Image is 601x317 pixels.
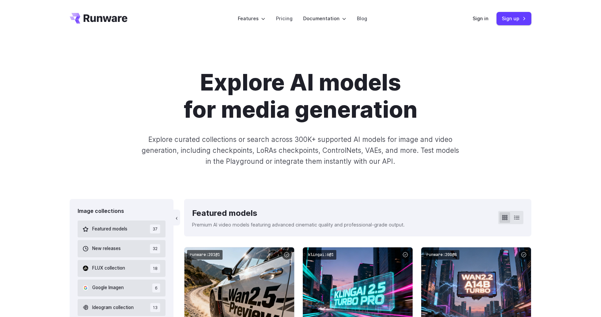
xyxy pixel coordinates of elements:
button: FLUX collection 18 [78,260,166,277]
code: klingai:6@1 [305,250,336,260]
code: runware:201@1 [187,250,223,260]
button: Google Imagen 6 [78,280,166,296]
a: Blog [357,15,367,22]
span: FLUX collection [92,265,125,272]
div: Image collections [78,207,166,216]
span: Ideogram collection [92,304,134,311]
code: runware:200@8 [424,250,459,260]
span: 32 [150,244,160,253]
span: 18 [150,264,160,273]
a: Sign up [497,12,531,25]
button: Ideogram collection 13 [78,299,166,316]
a: Sign in [473,15,489,22]
button: Featured models 37 [78,221,166,237]
h1: Explore AI models for media generation [116,69,485,123]
span: 13 [150,303,160,312]
label: Documentation [303,15,346,22]
span: 37 [150,224,160,233]
span: New releases [92,245,121,252]
p: Premium AI video models featuring advanced cinematic quality and professional-grade output. [192,221,405,228]
span: Google Imagen [92,284,124,291]
span: Featured models [92,225,127,233]
div: Featured models [192,207,405,220]
span: 6 [152,284,160,292]
a: Go to / [70,13,127,24]
p: Explore curated collections or search across 300K+ supported AI models for image and video genera... [139,134,462,167]
a: Pricing [276,15,293,22]
button: ‹ [173,210,180,225]
button: New releases 32 [78,240,166,257]
label: Features [238,15,265,22]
